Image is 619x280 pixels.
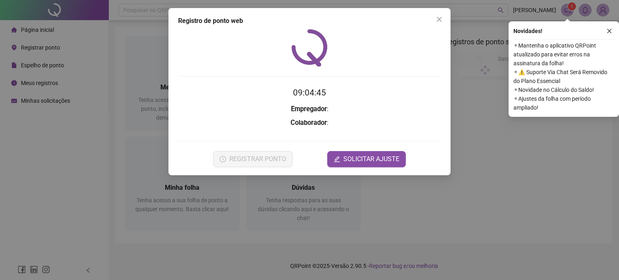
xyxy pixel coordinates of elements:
time: 09:04:45 [293,88,326,97]
strong: Empregador [291,105,327,113]
span: ⚬ Mantenha o aplicativo QRPoint atualizado para evitar erros na assinatura da folha! [513,41,614,68]
button: Close [433,13,446,26]
div: Registro de ponto web [178,16,441,26]
span: ⚬ ⚠️ Suporte Via Chat Será Removido do Plano Essencial [513,68,614,85]
span: ⚬ Ajustes da folha com período ampliado! [513,94,614,112]
span: close [607,28,612,34]
span: edit [334,156,340,162]
strong: Colaborador [291,119,327,127]
button: editSOLICITAR AJUSTE [327,151,406,167]
span: ⚬ Novidade no Cálculo do Saldo! [513,85,614,94]
img: QRPoint [291,29,328,66]
span: Novidades ! [513,27,542,35]
h3: : [178,118,441,128]
button: REGISTRAR PONTO [213,151,293,167]
span: SOLICITAR AJUSTE [343,154,399,164]
span: close [436,16,442,23]
h3: : [178,104,441,114]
